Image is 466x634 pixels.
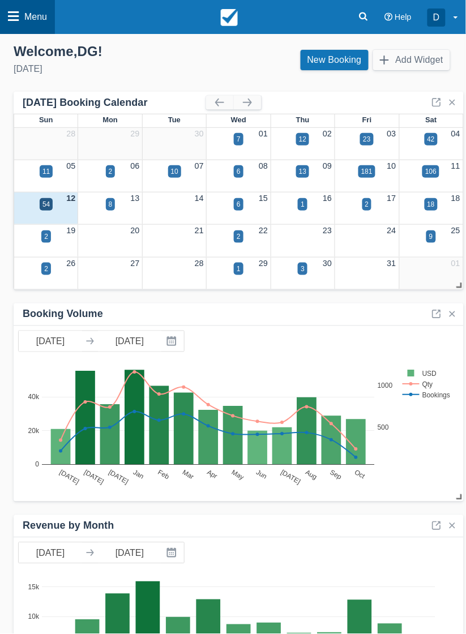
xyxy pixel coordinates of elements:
[387,194,396,203] a: 17
[195,226,204,235] a: 21
[109,199,113,209] div: 8
[23,308,103,321] div: Booking Volume
[42,166,50,177] div: 11
[387,161,396,170] a: 10
[387,226,396,235] a: 24
[451,259,460,268] a: 01
[237,232,241,242] div: 2
[323,129,332,138] a: 02
[98,543,161,563] input: End Date
[451,226,460,235] a: 25
[66,226,75,235] a: 19
[323,161,332,170] a: 09
[14,43,224,60] div: Welcome , DG !
[44,232,48,242] div: 2
[231,115,246,124] span: Wed
[387,129,396,138] a: 03
[259,161,268,170] a: 08
[451,161,460,170] a: 11
[425,166,437,177] div: 106
[259,259,268,268] a: 29
[237,264,241,274] div: 1
[427,134,435,144] div: 42
[301,264,305,274] div: 3
[102,115,118,124] span: Mon
[195,259,204,268] a: 28
[195,129,204,138] a: 30
[323,226,332,235] a: 23
[44,264,48,274] div: 2
[259,194,268,203] a: 15
[109,166,113,177] div: 2
[161,331,184,352] button: Interact with the calendar and add the check-in date for your trip.
[429,232,433,242] div: 9
[259,226,268,235] a: 22
[221,9,238,26] img: checkfront-main-nav-mini-logo.png
[427,8,446,27] div: D
[451,194,460,203] a: 18
[19,543,82,563] input: Start Date
[395,12,412,22] span: Help
[387,259,396,268] a: 31
[301,50,369,70] a: New Booking
[131,259,140,268] a: 27
[299,134,306,144] div: 12
[171,166,178,177] div: 10
[14,62,224,76] div: [DATE]
[323,194,332,203] a: 16
[259,129,268,138] a: 01
[323,259,332,268] a: 30
[23,520,114,533] div: Revenue by Month
[131,129,140,138] a: 29
[427,199,435,209] div: 18
[66,129,75,138] a: 28
[66,194,75,203] a: 12
[98,331,161,352] input: End Date
[384,13,392,21] i: Help
[296,115,310,124] span: Thu
[19,331,82,352] input: Start Date
[237,134,241,144] div: 7
[168,115,181,124] span: Tue
[301,199,305,209] div: 1
[365,199,369,209] div: 2
[39,115,53,124] span: Sun
[361,166,373,177] div: 181
[161,543,184,563] button: Interact with the calendar and add the check-in date for your trip.
[299,166,306,177] div: 13
[23,96,206,109] div: [DATE] Booking Calendar
[66,259,75,268] a: 26
[363,134,370,144] div: 23
[362,115,372,124] span: Fri
[237,199,241,209] div: 6
[195,161,204,170] a: 07
[131,194,140,203] a: 13
[42,199,50,209] div: 54
[426,115,437,124] span: Sat
[131,226,140,235] a: 20
[373,50,450,70] button: Add Widget
[66,161,75,170] a: 05
[195,194,204,203] a: 14
[131,161,140,170] a: 06
[451,129,460,138] a: 04
[237,166,241,177] div: 6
